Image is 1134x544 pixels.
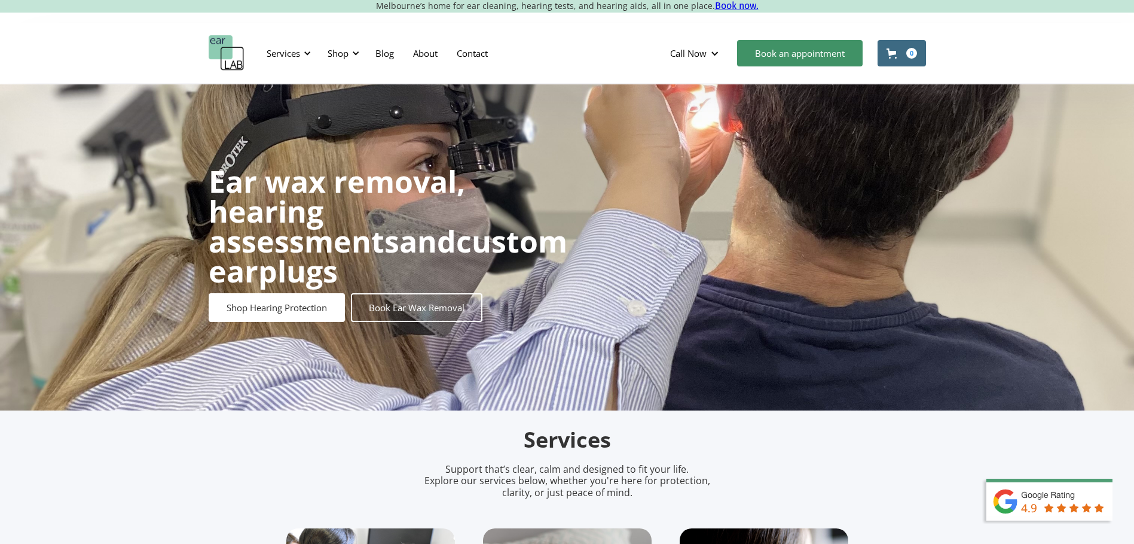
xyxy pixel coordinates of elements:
[209,166,567,286] h1: and
[259,35,314,71] div: Services
[267,47,300,59] div: Services
[447,36,497,71] a: Contact
[404,36,447,71] a: About
[328,47,349,59] div: Shop
[366,36,404,71] a: Blog
[878,40,926,66] a: Open cart
[409,464,726,499] p: Support that’s clear, calm and designed to fit your life. Explore our services below, whether you...
[351,293,482,322] a: Book Ear Wax Removal
[737,40,863,66] a: Book an appointment
[209,293,345,322] a: Shop Hearing Protection
[320,35,363,71] div: Shop
[209,161,465,262] strong: Ear wax removal, hearing assessments
[209,221,567,291] strong: custom earplugs
[286,426,848,454] h2: Services
[670,47,707,59] div: Call Now
[906,48,917,59] div: 0
[661,35,731,71] div: Call Now
[209,35,244,71] a: home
